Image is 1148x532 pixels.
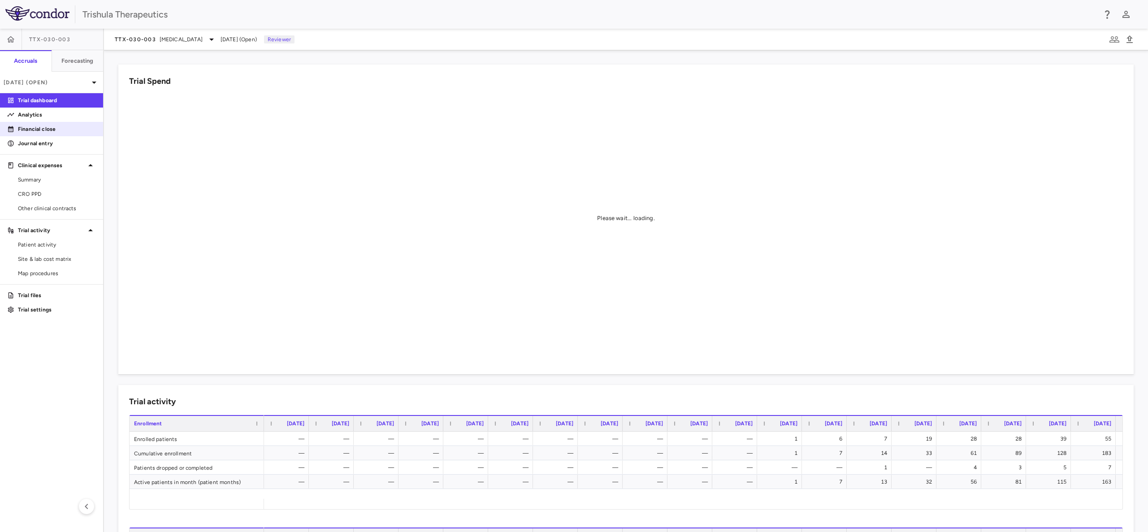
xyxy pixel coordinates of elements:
[451,446,484,460] div: —
[765,475,797,489] div: 1
[645,420,663,427] span: [DATE]
[272,460,304,475] div: —
[5,6,69,21] img: logo-full-SnFGN8VE.png
[160,35,203,43] span: [MEDICAL_DATA]
[944,432,977,446] div: 28
[496,432,529,446] div: —
[735,420,753,427] span: [DATE]
[18,226,85,234] p: Trial activity
[287,420,304,427] span: [DATE]
[720,460,753,475] div: —
[496,475,529,489] div: —
[720,432,753,446] div: —
[377,420,394,427] span: [DATE]
[18,125,96,133] p: Financial close
[496,446,529,460] div: —
[989,460,1022,475] div: 3
[407,460,439,475] div: —
[18,255,96,263] span: Site & lab cost matrix
[18,241,96,249] span: Patient activity
[1034,432,1066,446] div: 39
[914,420,932,427] span: [DATE]
[989,475,1022,489] div: 81
[690,420,708,427] span: [DATE]
[855,446,887,460] div: 14
[1079,475,1111,489] div: 163
[4,78,89,87] p: [DATE] (Open)
[129,396,176,408] h6: Trial activity
[586,432,618,446] div: —
[586,446,618,460] div: —
[317,475,349,489] div: —
[900,460,932,475] div: —
[61,57,94,65] h6: Forecasting
[362,460,394,475] div: —
[407,475,439,489] div: —
[631,432,663,446] div: —
[317,446,349,460] div: —
[541,432,573,446] div: —
[944,446,977,460] div: 61
[29,36,70,43] span: TTX-030-003
[870,420,887,427] span: [DATE]
[1049,420,1066,427] span: [DATE]
[541,460,573,475] div: —
[989,446,1022,460] div: 89
[272,475,304,489] div: —
[556,420,573,427] span: [DATE]
[810,432,842,446] div: 6
[765,432,797,446] div: 1
[14,57,37,65] h6: Accruals
[631,446,663,460] div: —
[18,96,96,104] p: Trial dashboard
[18,190,96,198] span: CRO PPD
[676,446,708,460] div: —
[810,475,842,489] div: 7
[130,432,264,445] div: Enrolled patients
[1079,432,1111,446] div: 55
[451,460,484,475] div: —
[1004,420,1022,427] span: [DATE]
[1079,446,1111,460] div: 183
[362,475,394,489] div: —
[1034,460,1066,475] div: 5
[900,446,932,460] div: 33
[1094,420,1111,427] span: [DATE]
[989,432,1022,446] div: 28
[676,460,708,475] div: —
[407,446,439,460] div: —
[855,475,887,489] div: 13
[780,420,797,427] span: [DATE]
[18,269,96,277] span: Map procedures
[855,460,887,475] div: 1
[264,35,295,43] p: Reviewer
[959,420,977,427] span: [DATE]
[900,432,932,446] div: 19
[130,446,264,460] div: Cumulative enrollment
[18,111,96,119] p: Analytics
[18,161,85,169] p: Clinical expenses
[810,446,842,460] div: 7
[18,176,96,184] span: Summary
[466,420,484,427] span: [DATE]
[421,420,439,427] span: [DATE]
[825,420,842,427] span: [DATE]
[451,432,484,446] div: —
[720,446,753,460] div: —
[317,460,349,475] div: —
[18,139,96,147] p: Journal entry
[765,460,797,475] div: —
[272,446,304,460] div: —
[130,460,264,474] div: Patients dropped or completed
[855,432,887,446] div: 7
[18,291,96,299] p: Trial files
[601,420,618,427] span: [DATE]
[586,460,618,475] div: —
[272,432,304,446] div: —
[221,35,257,43] span: [DATE] (Open)
[362,432,394,446] div: —
[944,475,977,489] div: 56
[332,420,349,427] span: [DATE]
[18,306,96,314] p: Trial settings
[407,432,439,446] div: —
